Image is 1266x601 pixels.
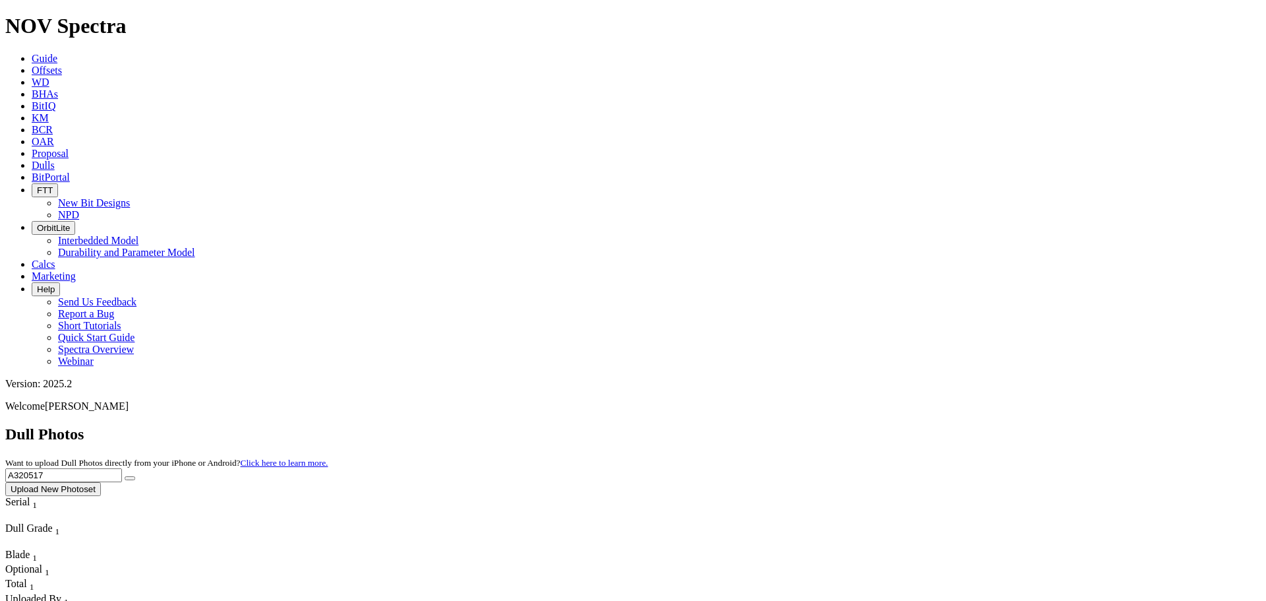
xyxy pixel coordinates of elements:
[5,563,51,578] div: Optional Sort None
[32,53,57,64] a: Guide
[5,482,101,496] button: Upload New Photoset
[32,136,54,147] a: OAR
[5,563,42,575] span: Optional
[32,183,58,197] button: FTT
[37,284,55,294] span: Help
[32,100,55,111] a: BitIQ
[5,549,51,563] div: Sort None
[5,537,98,549] div: Column Menu
[30,583,34,592] sub: 1
[5,400,1261,412] p: Welcome
[55,526,60,536] sub: 1
[32,65,62,76] a: Offsets
[32,553,37,563] sub: 1
[45,563,49,575] span: Sort None
[32,270,76,282] a: Marketing
[5,549,30,560] span: Blade
[32,496,37,507] span: Sort None
[58,296,136,307] a: Send Us Feedback
[32,172,70,183] a: BitPortal
[58,247,195,258] a: Durability and Parameter Model
[32,88,58,100] a: BHAs
[5,458,328,468] small: Want to upload Dull Photos directly from your iPhone or Android?
[5,578,51,592] div: Sort None
[32,259,55,270] a: Calcs
[45,400,129,412] span: [PERSON_NAME]
[5,563,51,578] div: Sort None
[58,308,114,319] a: Report a Bug
[32,160,55,171] a: Dulls
[58,209,79,220] a: NPD
[58,197,130,208] a: New Bit Designs
[32,221,75,235] button: OrbitLite
[5,496,61,522] div: Sort None
[5,522,98,549] div: Sort None
[5,578,51,592] div: Total Sort None
[5,522,53,534] span: Dull Grade
[5,549,51,563] div: Blade Sort None
[32,112,49,123] a: KM
[58,356,94,367] a: Webinar
[32,77,49,88] a: WD
[5,511,61,522] div: Column Menu
[5,426,1261,443] h2: Dull Photos
[30,578,34,589] span: Sort None
[241,458,328,468] a: Click here to learn more.
[58,344,134,355] a: Spectra Overview
[5,522,98,537] div: Dull Grade Sort None
[32,500,37,510] sub: 1
[37,185,53,195] span: FTT
[58,235,138,246] a: Interbedded Model
[55,522,60,534] span: Sort None
[5,578,27,589] span: Total
[32,549,37,560] span: Sort None
[32,124,53,135] a: BCR
[58,320,121,331] a: Short Tutorials
[5,378,1261,390] div: Version: 2025.2
[5,468,122,482] input: Search Serial Number
[37,223,70,233] span: OrbitLite
[58,332,135,343] a: Quick Start Guide
[32,282,60,296] button: Help
[5,496,30,507] span: Serial
[5,496,61,511] div: Serial Sort None
[32,148,69,159] a: Proposal
[5,14,1261,38] h1: NOV Spectra
[45,567,49,577] sub: 1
